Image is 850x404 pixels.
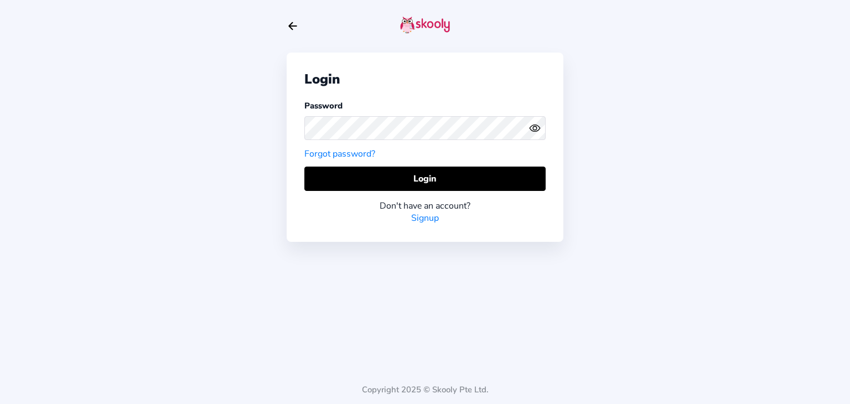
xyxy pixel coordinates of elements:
[304,200,546,212] div: Don't have an account?
[400,16,450,34] img: skooly-logo.png
[411,212,439,224] a: Signup
[304,167,546,190] button: Login
[304,148,375,160] a: Forgot password?
[304,70,546,88] div: Login
[287,20,299,32] button: arrow back outline
[529,122,541,134] ion-icon: eye outline
[529,122,546,134] button: eye outlineeye off outline
[304,100,343,111] label: Password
